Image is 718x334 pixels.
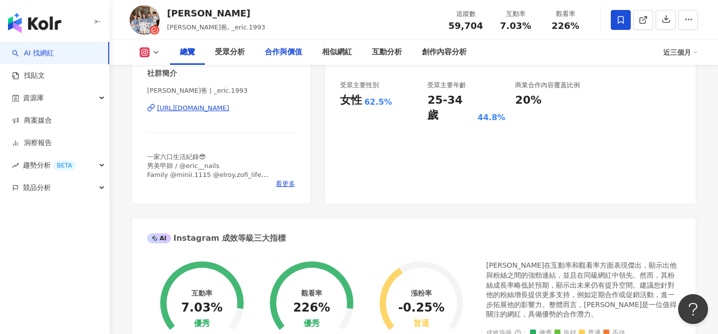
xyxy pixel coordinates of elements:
[448,20,483,31] span: 59,704
[515,93,541,108] div: 20%
[293,301,330,315] div: 226%
[497,9,535,19] div: 互動率
[322,46,352,58] div: 相似網紅
[398,301,444,315] div: -0.25%
[478,112,506,123] div: 44.8%
[340,81,379,90] div: 受眾主要性別
[364,97,392,108] div: 62.5%
[53,161,76,170] div: BETA
[147,153,268,224] span: 一家六口生活紀錄😎 男美甲師 / @eric__nails Family @minii.1115 @elroy.zofi_life - 商業合作邀約 [EMAIL_ADDRESS][DOMAIN...
[340,93,362,108] div: 女性
[147,86,295,95] span: [PERSON_NAME]爸 | _eric.1993
[194,319,210,329] div: 優秀
[12,48,54,58] a: searchAI 找網紅
[663,44,698,60] div: 近三個月
[411,289,432,297] div: 漲粉率
[427,93,475,124] div: 25-34 歲
[12,116,52,126] a: 商案媒合
[147,104,295,113] a: [URL][DOMAIN_NAME]
[157,104,229,113] div: [URL][DOMAIN_NAME]
[12,71,45,81] a: 找貼文
[147,233,171,243] div: AI
[181,301,222,315] div: 7.03%
[191,289,212,297] div: 互動率
[23,176,51,199] span: 競品分析
[413,319,429,329] div: 普通
[147,68,177,79] div: 社群簡介
[372,46,402,58] div: 互動分析
[304,319,320,329] div: 優秀
[180,46,195,58] div: 總覽
[12,138,52,148] a: 洞察報告
[515,81,580,90] div: 商業合作內容覆蓋比例
[678,294,708,324] iframe: Help Scout Beacon - Open
[12,162,19,169] span: rise
[422,46,467,58] div: 創作內容分析
[301,289,322,297] div: 觀看率
[551,21,579,31] span: 226%
[500,21,531,31] span: 7.03%
[23,154,76,176] span: 趨勢分析
[167,7,265,19] div: [PERSON_NAME]
[215,46,245,58] div: 受眾分析
[546,9,584,19] div: 觀看率
[447,9,485,19] div: 追蹤數
[265,46,302,58] div: 合作與價值
[8,13,61,33] img: logo
[427,81,466,90] div: 受眾主要年齡
[276,179,295,188] span: 看更多
[147,233,286,244] div: Instagram 成效等級三大指標
[167,23,265,31] span: [PERSON_NAME]爸, _eric.1993
[130,5,160,35] img: KOL Avatar
[486,261,681,320] div: [PERSON_NAME]在互動率和觀看率方面表現傑出，顯示出他與粉絲之間的強勁連結，並且在同級網紅中領先。然而，其粉絲成長率略低於預期，顯示出未來仍有提升空間。建議您針對他的粉絲增長提供更多支...
[23,87,44,109] span: 資源庫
